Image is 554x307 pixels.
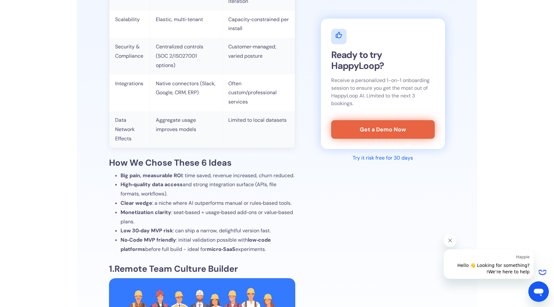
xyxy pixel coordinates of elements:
strong: Clear wedge [121,200,152,206]
td: Aggregate usage improves models [150,111,222,148]
p: Receive a personalized 1-on-1 onboarding session to ensure you get the most out of HappyLoop AI. ... [331,77,435,107]
span: : can ship a narrow, delightful version fast. [173,227,271,234]
b: micro‑SaaS [207,246,235,253]
span: : initial validation possible with before full build - ideal for experiments. [121,236,271,253]
td: Limited to local datasets [222,111,295,148]
strong: Big pain, measurable ROI [121,172,182,179]
span: 1. [109,263,114,274]
strong: Remote Team Culture Builder [114,263,238,274]
td: Integrations [109,75,150,111]
iframe: סגור הודעה מאת Happie [444,234,457,247]
a: Get a Demo Now [331,120,435,139]
td: Capacity‑constrained per install [222,11,295,38]
span: : time saved, revenue increased, churn reduced. [182,172,294,179]
iframe: לחצן לפתיחת חלון הודעות הטקסט [528,281,549,302]
td: Data Network Effects [109,111,150,148]
td: Scalability [109,11,150,38]
td: Native connectors (Slack, Google, CRM, ERP) [150,75,222,111]
td: Often custom/professional services [222,75,295,111]
iframe: הודעה מאת Happie [444,249,533,279]
strong: Low 30‑day MVP risk [121,227,173,234]
span: : seat‑based + usage‑based add‑ons or value‑based plans. [121,209,293,225]
td: Customer‑managed; varied posture [222,38,295,74]
strong: No‑Code MVP friendly [121,236,176,243]
div: Happie אומר/ת ”Hello 👋 Looking for something? We’re here to help!”. פתח את חלון ההודעות כדי להמשי... [444,234,549,279]
td: Security & Compliance [109,38,150,74]
td: Centralized controls (SOC 2/ISO27001 options) [150,38,222,74]
span: and strong integration surface (APIs, file formats, workflows). [121,181,276,197]
td: Elastic, multi‑tenant [150,11,222,38]
div: Try it risk free for 30 days [353,154,413,162]
h2: Ready to try HappyLoop? [331,49,435,71]
strong: Monetization clarity [121,209,171,216]
strong: How We Chose These 6 Ideas [109,157,231,168]
strong: High‑quality data access [121,181,183,188]
iframe: אין תוכן [536,266,549,279]
span: : a niche where AI outperforms manual or rules‑based tools. [152,200,291,206]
